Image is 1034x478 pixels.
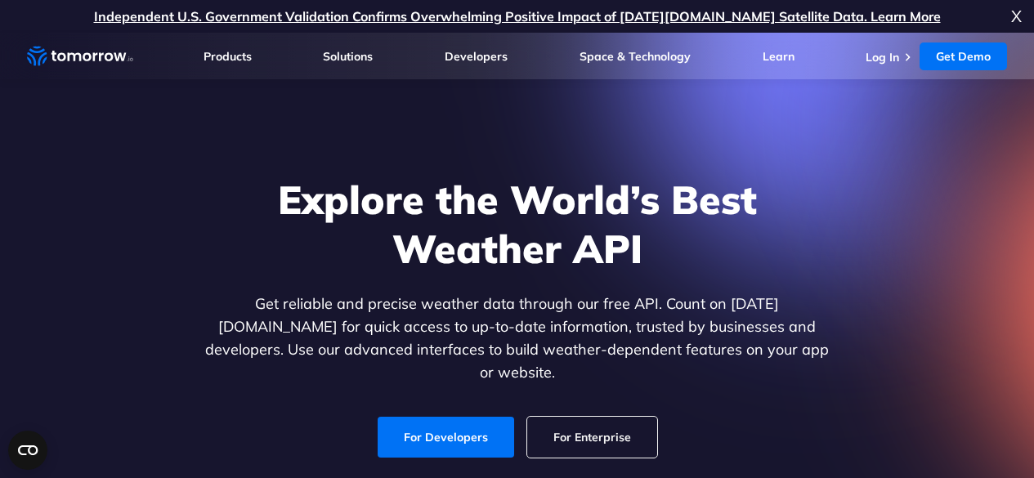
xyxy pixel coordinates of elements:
[8,431,47,470] button: Open CMP widget
[323,49,373,64] a: Solutions
[920,42,1007,70] a: Get Demo
[866,50,899,65] a: Log In
[580,49,691,64] a: Space & Technology
[527,417,657,458] a: For Enterprise
[202,175,833,273] h1: Explore the World’s Best Weather API
[27,44,133,69] a: Home link
[445,49,508,64] a: Developers
[204,49,252,64] a: Products
[202,293,833,384] p: Get reliable and precise weather data through our free API. Count on [DATE][DOMAIN_NAME] for quic...
[378,417,514,458] a: For Developers
[763,49,795,64] a: Learn
[94,8,941,25] a: Independent U.S. Government Validation Confirms Overwhelming Positive Impact of [DATE][DOMAIN_NAM...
